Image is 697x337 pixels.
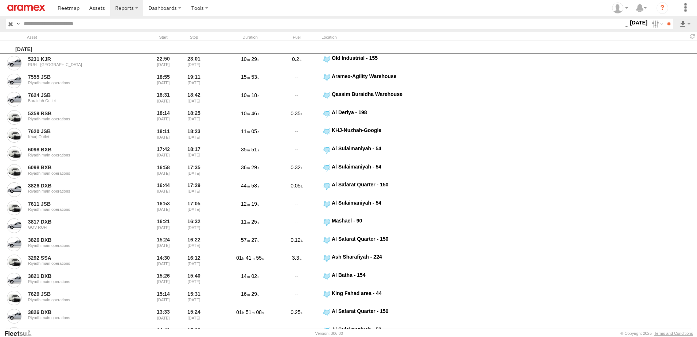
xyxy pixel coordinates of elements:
[28,189,128,193] div: Riyadh main operations
[149,217,177,234] div: Entered prior to selected date range
[275,253,319,270] div: 3.3
[649,19,665,29] label: Search Filter Options
[149,290,177,307] div: Entered prior to selected date range
[28,315,128,320] div: Riyadh main operations
[241,201,250,207] span: 12
[180,272,208,288] div: 15:40 [DATE]
[28,327,128,334] a: 3907 DXB
[149,109,177,126] div: Entered prior to selected date range
[241,74,250,80] span: 15
[149,200,177,216] div: Entered prior to selected date range
[180,55,208,71] div: 23:01 [DATE]
[28,128,128,135] a: 7620 JSB
[28,255,128,261] a: 3292 SSA
[252,237,259,243] span: 27
[322,308,413,325] label: Click to View Event Location
[180,253,208,270] div: 16:12 [DATE]
[332,326,412,333] div: Al Sulaimaniyah - 53
[28,153,128,157] div: Riyadh main operations
[322,145,413,162] label: Click to View Event Location
[149,127,177,144] div: Entered prior to selected date range
[28,62,128,67] div: RUH - [GEOGRAPHIC_DATA]
[332,163,412,170] div: Al Sulaimaniyah - 54
[332,217,412,224] div: Mashael - 90
[180,200,208,216] div: 17:05 [DATE]
[241,128,250,134] span: 11
[236,255,244,261] span: 01
[149,308,177,325] div: Entered prior to selected date range
[322,109,413,126] label: Click to View Event Location
[256,255,264,261] span: 55
[180,217,208,234] div: 16:32 [DATE]
[28,171,128,175] div: Riyadh main operations
[28,291,128,297] a: 7629 JSB
[252,56,259,62] span: 29
[241,92,250,98] span: 10
[241,291,250,297] span: 16
[28,92,128,98] a: 7624 JSB
[252,328,259,333] span: 08
[7,5,45,11] img: aramex-logo.svg
[28,298,128,302] div: Riyadh main operations
[322,253,413,270] label: Click to View Event Location
[322,217,413,234] label: Click to View Event Location
[322,236,413,252] label: Click to View Event Location
[252,92,259,98] span: 18
[322,91,413,108] label: Click to View Event Location
[332,253,412,260] div: Ash Sharafiyah - 224
[15,19,21,29] label: Search Query
[241,219,250,225] span: 11
[28,279,128,284] div: Riyadh main operations
[241,183,250,189] span: 44
[241,273,250,279] span: 14
[315,331,343,336] div: Version: 306.00
[654,331,693,336] a: Terms and Conditions
[322,200,413,216] label: Click to View Event Location
[657,2,668,14] i: ?
[275,55,319,71] div: 0.2
[180,308,208,325] div: 15:24 [DATE]
[180,109,208,126] div: 18:25 [DATE]
[236,309,244,315] span: 01
[252,183,259,189] span: 58
[241,56,250,62] span: 10
[322,290,413,307] label: Click to View Event Location
[149,163,177,180] div: Entered prior to selected date range
[180,73,208,90] div: 19:11 [DATE]
[332,145,412,152] div: Al Sulaimaniyah - 54
[332,181,412,188] div: Al Safarat Quarter - 150
[149,181,177,198] div: Entered prior to selected date range
[149,253,177,270] div: Entered prior to selected date range
[679,19,691,29] label: Export results as...
[332,109,412,116] div: Al Deriya - 198
[275,181,319,198] div: 0.05
[28,237,128,243] a: 3826 DXB
[256,309,264,315] span: 08
[275,308,319,325] div: 0.25
[28,225,128,229] div: GOV RUH
[332,290,412,297] div: King Fahad area - 44
[28,110,128,117] a: 5359 RSB
[28,261,128,266] div: Riyadh main operations
[275,109,319,126] div: 0.35
[322,55,413,71] label: Click to View Event Location
[180,145,208,162] div: 18:17 [DATE]
[28,309,128,315] a: 3826 DXB
[149,55,177,71] div: Entered prior to selected date range
[28,182,128,189] a: 3826 DXB
[332,55,412,61] div: Old Industrial - 155
[28,98,128,103] div: Buraidah Outlet
[28,201,128,207] a: 7611 JSB
[241,147,250,152] span: 35
[246,309,255,315] span: 51
[28,243,128,248] div: Riyadh main operations
[180,163,208,180] div: 17:35 [DATE]
[322,272,413,288] label: Click to View Event Location
[28,56,128,62] a: 5231 KJR
[28,273,128,279] a: 3821 DXB
[252,147,259,152] span: 51
[28,135,128,139] div: Kharj Outlet
[332,272,412,278] div: Al Batha - 154
[180,181,208,198] div: 17:29 [DATE]
[332,236,412,242] div: Al Safarat Quarter - 150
